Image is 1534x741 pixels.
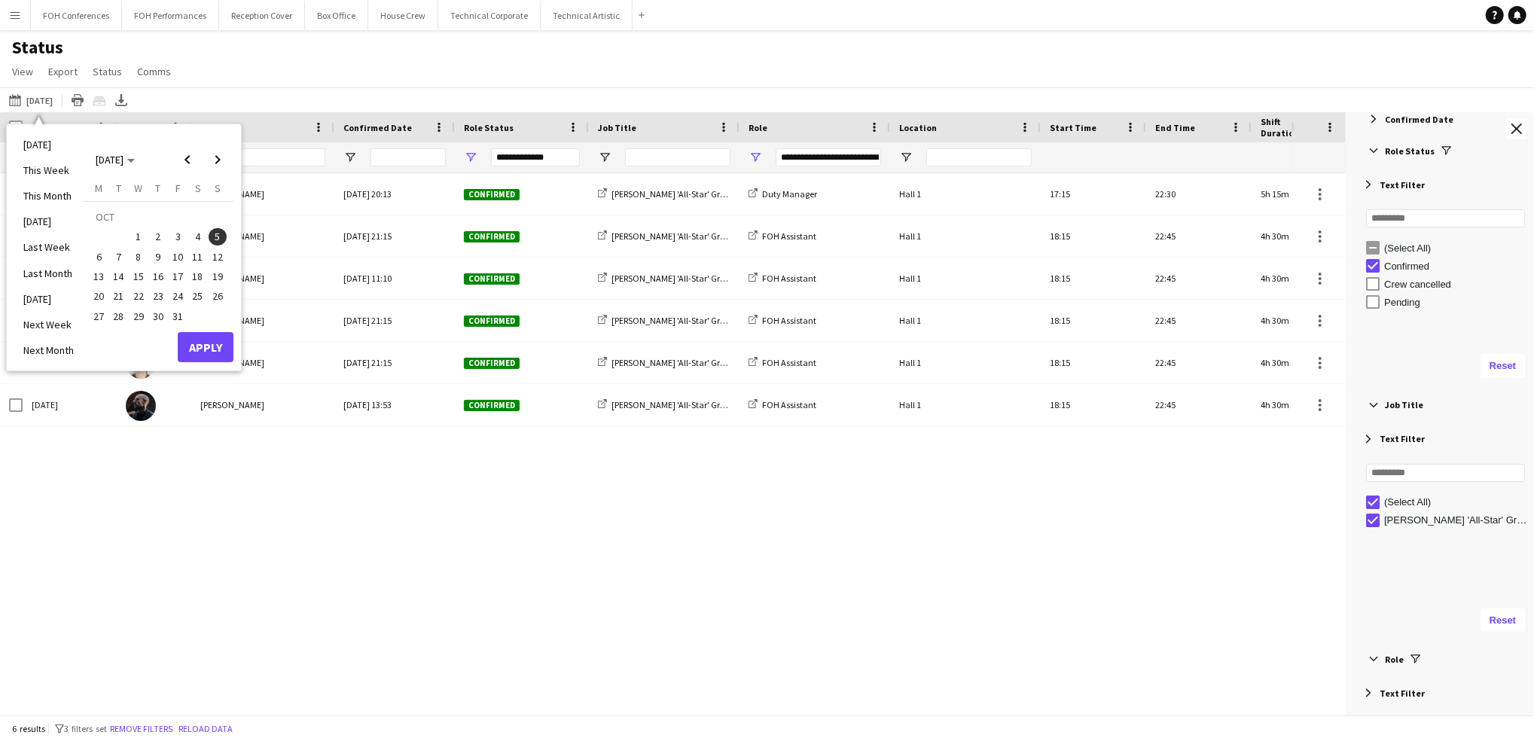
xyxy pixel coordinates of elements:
[208,247,227,267] button: 12-10-2025
[200,122,224,133] span: Name
[1146,384,1252,425] div: 22:45
[208,227,227,246] button: 05-10-2025
[598,399,734,410] a: [PERSON_NAME] 'All-Star' Group
[175,181,181,195] span: F
[108,306,128,325] button: 28-10-2025
[208,286,227,306] button: 26-10-2025
[899,151,913,164] button: Open Filter Menu
[1366,209,1525,227] input: Search filter values
[1041,173,1146,215] div: 17:15
[189,228,207,246] span: 4
[598,357,734,368] a: [PERSON_NAME] 'All-Star' Group
[89,207,227,227] td: OCT
[48,65,78,78] span: Export
[1385,399,1423,410] span: Job Title
[90,146,141,173] button: Choose month and year
[1252,215,1342,257] div: 4h 30m
[749,188,817,200] a: Duty Manager
[122,1,219,30] button: FOH Performances
[110,307,128,325] span: 28
[14,261,83,286] li: Last Month
[749,399,816,410] a: FOH Assistant
[149,267,167,285] span: 16
[625,148,730,166] input: Job Title Filter Input
[64,723,107,734] span: 3 filters set
[598,230,734,242] a: [PERSON_NAME] 'All-Star' Group
[6,62,39,81] a: View
[334,258,455,299] div: [DATE] 11:10
[1146,258,1252,299] div: 22:45
[1261,116,1315,139] span: Shift Duration
[598,273,734,284] a: [PERSON_NAME] 'All-Star' Group
[89,306,108,325] button: 27-10-2025
[1385,114,1453,125] span: Confirmed Date
[96,153,124,166] span: [DATE]
[1146,300,1252,341] div: 22:45
[93,65,122,78] span: Status
[598,315,734,326] a: [PERSON_NAME] 'All-Star' Group
[1350,105,1534,133] div: Confirmed Date
[1384,496,1529,508] div: (Select All)
[203,145,233,175] button: Next month
[149,287,167,305] span: 23
[749,315,816,326] a: FOH Assistant
[1357,239,1534,311] div: Filter List
[1146,342,1252,383] div: 22:45
[1350,392,1534,419] div: Job Title
[200,399,264,410] span: [PERSON_NAME]
[1481,354,1525,378] button: Reset
[130,228,148,246] span: 1
[1252,300,1342,341] div: 4h 30m
[611,357,734,368] span: [PERSON_NAME] 'All-Star' Group
[188,247,207,267] button: 11-10-2025
[1041,384,1146,425] div: 18:15
[598,151,611,164] button: Open Filter Menu
[189,287,207,305] span: 25
[148,267,168,286] button: 16-10-2025
[762,315,816,326] span: FOH Assistant
[890,342,1041,383] div: Hall 1
[762,273,816,284] span: FOH Assistant
[149,248,167,266] span: 9
[208,267,227,286] button: 19-10-2025
[107,721,175,737] button: Remove filters
[134,181,142,195] span: W
[90,248,108,266] span: 6
[1041,258,1146,299] div: 18:15
[149,307,167,325] span: 30
[175,721,236,737] button: Reload data
[1155,122,1195,133] span: End Time
[227,148,325,166] input: Name Filter Input
[129,267,148,286] button: 15-10-2025
[169,267,187,285] span: 17
[334,384,455,425] div: [DATE] 13:53
[1041,342,1146,383] div: 18:15
[334,300,455,341] div: [DATE] 21:15
[116,181,121,195] span: T
[69,91,87,109] app-action-btn: Print
[305,1,368,30] button: Box Office
[89,286,108,306] button: 20-10-2025
[1357,493,1534,529] div: Filter List
[168,227,188,246] button: 03-10-2025
[23,384,117,425] div: [DATE]
[189,248,207,266] span: 11
[42,62,84,81] a: Export
[749,230,816,242] a: FOH Assistant
[890,384,1041,425] div: Hall 1
[1350,137,1534,164] div: Role Status
[464,189,520,200] span: Confirmed
[334,215,455,257] div: [DATE] 21:15
[130,248,148,266] span: 8
[541,1,633,30] button: Technical Artistic
[762,399,816,410] span: FOH Assistant
[148,227,168,246] button: 02-10-2025
[148,286,168,306] button: 23-10-2025
[168,267,188,286] button: 17-10-2025
[1252,384,1342,425] div: 4h 30m
[110,248,128,266] span: 7
[108,267,128,286] button: 14-10-2025
[926,148,1032,166] input: Location Filter Input
[464,358,520,369] span: Confirmed
[209,228,227,246] span: 5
